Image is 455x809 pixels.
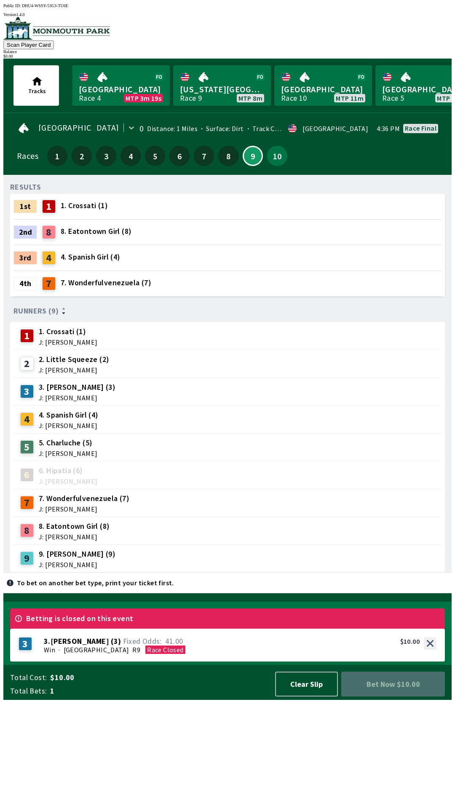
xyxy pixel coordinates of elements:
[20,552,34,565] div: 9
[96,146,116,166] button: 3
[10,184,41,190] div: RESULTS
[126,95,161,102] span: MTP 3m 19s
[39,493,129,504] span: 7. Wonderfulvenezuela (7)
[341,672,445,696] button: Bet Now $10.00
[64,646,129,654] span: [GEOGRAPHIC_DATA]
[20,496,34,509] div: 7
[39,422,99,429] span: J: [PERSON_NAME]
[39,339,97,346] span: J: [PERSON_NAME]
[283,679,330,689] span: Clear Slip
[39,465,97,476] span: 6. Hipatia (6)
[42,225,56,239] div: 8
[39,549,115,560] span: 9. [PERSON_NAME] (9)
[19,637,32,651] div: 3
[22,3,68,8] span: DHU4-WSSY-53G3-TU6E
[238,95,262,102] span: MTP 8m
[111,637,121,646] span: ( 3 )
[123,153,139,159] span: 4
[165,636,183,646] span: 41.00
[42,251,56,265] div: 4
[20,413,34,426] div: 4
[3,17,110,40] img: venue logo
[20,440,34,454] div: 5
[147,646,183,654] span: Race Closed
[20,329,34,343] div: 1
[274,65,372,106] a: [GEOGRAPHIC_DATA]Race 10MTP 11m
[39,326,97,337] span: 1. Crossati (1)
[50,686,267,696] span: 1
[281,95,307,102] div: Race 10
[132,646,140,654] span: R9
[39,533,110,540] span: J: [PERSON_NAME]
[39,561,115,568] span: J: [PERSON_NAME]
[61,200,108,211] span: 1. Crossati (1)
[13,277,37,290] div: 4th
[10,686,47,696] span: Total Bets:
[39,521,110,532] span: 8. Eatontown Girl (8)
[61,277,151,288] span: 7. Wonderfulvenezuela (7)
[218,146,238,166] button: 8
[72,146,92,166] button: 2
[10,672,47,683] span: Total Cost:
[382,95,404,102] div: Race 5
[13,251,37,265] div: 3rd
[194,146,214,166] button: 7
[13,307,442,315] div: Runners (9)
[51,637,109,646] span: [PERSON_NAME]
[267,146,287,166] button: 10
[246,154,260,158] span: 9
[173,65,271,106] a: [US_STATE][GEOGRAPHIC_DATA]Race 9MTP 8m
[44,637,51,646] span: 3 .
[17,153,38,159] div: Races
[13,65,59,106] button: Tracks
[59,646,60,654] span: ·
[120,146,141,166] button: 4
[61,252,120,263] span: 4. Spanish Girl (4)
[39,478,97,485] span: J: [PERSON_NAME]
[220,153,236,159] span: 8
[20,468,34,482] div: 6
[39,410,99,421] span: 4. Spanish Girl (4)
[98,153,114,159] span: 3
[42,277,56,290] div: 7
[13,200,37,213] div: 1st
[49,153,65,159] span: 1
[47,146,67,166] button: 1
[171,153,187,159] span: 6
[405,125,436,131] div: Race final
[38,124,119,131] span: [GEOGRAPHIC_DATA]
[400,637,420,646] div: $10.00
[244,124,318,133] span: Track Condition: Firm
[3,12,452,17] div: Version 1.4.0
[275,672,338,696] button: Clear Slip
[61,226,131,237] span: 8. Eatontown Girl (8)
[39,437,97,448] span: 5. Charluche (5)
[39,506,129,512] span: J: [PERSON_NAME]
[44,646,55,654] span: Win
[13,225,37,239] div: 2nd
[74,153,90,159] span: 2
[336,95,364,102] span: MTP 11m
[139,125,144,132] div: 0
[145,146,165,166] button: 5
[198,124,244,133] span: Surface: Dirt
[72,65,170,106] a: [GEOGRAPHIC_DATA]Race 4MTP 3m 19s
[196,153,212,159] span: 7
[180,95,202,102] div: Race 9
[269,153,285,159] span: 10
[39,450,97,457] span: J: [PERSON_NAME]
[39,382,115,393] span: 3. [PERSON_NAME] (3)
[20,357,34,370] div: 2
[79,95,101,102] div: Race 4
[147,153,163,159] span: 5
[39,367,109,373] span: J: [PERSON_NAME]
[50,672,267,683] span: $10.00
[79,84,163,95] span: [GEOGRAPHIC_DATA]
[377,125,400,132] span: 4:36 PM
[302,125,368,132] div: [GEOGRAPHIC_DATA]
[3,3,452,8] div: Public ID:
[281,84,365,95] span: [GEOGRAPHIC_DATA]
[348,678,438,690] span: Bet Now $10.00
[3,40,54,49] button: Scan Player Card
[3,54,452,59] div: $ 0.00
